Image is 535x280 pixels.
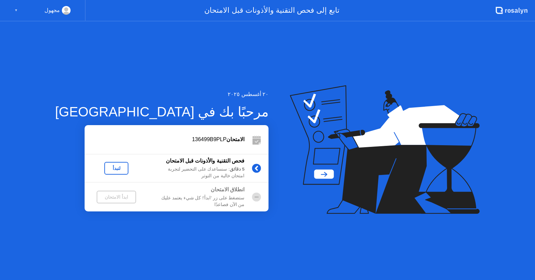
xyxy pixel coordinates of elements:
[107,166,126,171] div: لنبدأ
[14,6,18,15] div: ▼
[226,136,244,142] b: الامتحان
[230,167,244,172] b: 5 دقائق
[85,135,244,144] div: 136499B9PLP
[99,194,133,200] div: ابدأ الامتحان
[97,191,136,203] button: ابدأ الامتحان
[166,158,245,164] b: فحص التقنية والأذونات قبل الامتحان
[104,162,128,175] button: لنبدأ
[211,187,244,192] b: انطلاق الامتحان
[148,195,244,208] div: ستضغط على زر 'ابدأ'! كل شيء يعتمد عليك من الآن فصاعدًا
[44,6,60,15] div: مجهول
[55,102,269,122] div: مرحبًا بك في [GEOGRAPHIC_DATA]
[148,166,244,180] div: : سنساعدك على التحضير لتجربة امتحان خالية من التوتر
[55,90,269,98] div: ٢٠ أغسطس ٢٠٢٥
